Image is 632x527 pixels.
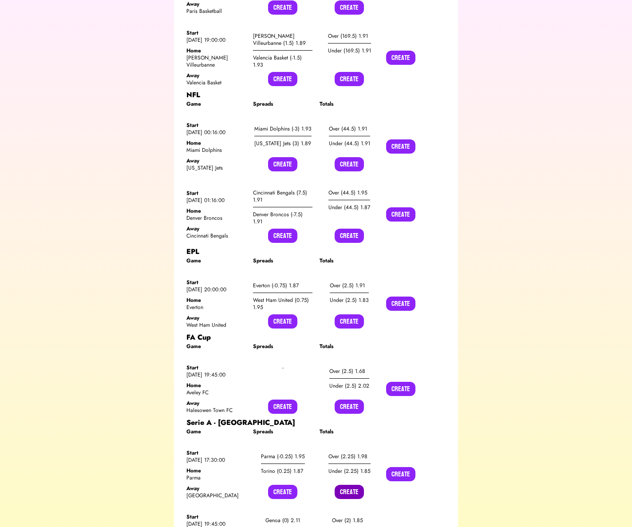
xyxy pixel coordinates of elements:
[186,382,246,389] div: Home
[186,129,246,136] div: [DATE] 00:16:00
[329,122,370,136] div: Over (44.5) 1.91
[282,364,284,371] div: -
[186,36,246,44] div: [DATE] 19:00:00
[320,428,379,435] div: Totals
[186,485,246,492] div: Away
[186,122,246,129] div: Start
[320,343,379,350] div: Totals
[186,321,246,329] div: West Ham United
[254,122,312,136] div: Miami Dolphins (-3) 1.93
[261,464,305,478] div: Torino (0.25) 1.87
[186,279,246,286] div: Start
[186,314,246,321] div: Away
[253,343,312,350] div: Spreads
[186,207,246,214] div: Home
[186,79,246,86] div: Valencia Basket
[268,485,297,499] button: Create
[186,449,246,456] div: Start
[186,371,246,378] div: [DATE] 19:45:00
[186,0,246,8] div: Away
[186,343,246,350] div: Game
[335,314,364,329] button: Create
[186,304,246,311] div: Everton
[328,200,370,214] div: Under (44.5) 1.87
[186,164,246,171] div: [US_STATE] Jets
[186,214,246,222] div: Denver Broncos
[386,297,415,311] button: Create
[186,257,246,264] div: Game
[268,400,297,414] button: Create
[335,0,364,15] button: Create
[268,0,297,15] button: Create
[186,286,246,293] div: [DATE] 20:00:00
[253,257,312,264] div: Spreads
[186,100,246,107] div: Game
[186,29,246,36] div: Start
[253,51,312,72] div: Valencia Basket (-1.5) 1.93
[335,72,364,86] button: Create
[329,379,369,393] div: Under (2.5) 2.02
[335,400,364,414] button: Create
[186,364,246,371] div: Start
[186,297,246,304] div: Home
[186,225,246,232] div: Away
[268,229,297,243] button: Create
[261,449,305,464] div: Parma (-0.25) 1.95
[253,100,312,107] div: Spreads
[268,157,297,171] button: Create
[186,90,446,100] div: NFL
[328,29,371,44] div: Over (169.5) 1.91
[335,157,364,171] button: Create
[186,190,246,197] div: Start
[186,246,446,257] div: EPL
[186,8,246,15] div: Paris Basketball
[186,72,246,79] div: Away
[186,332,446,343] div: FA Cup
[329,136,370,151] div: Under (44.5) 1.91
[253,293,312,314] div: West Ham United (0.75) 1.95
[268,314,297,329] button: Create
[253,428,312,435] div: Spreads
[335,485,364,499] button: Create
[335,229,364,243] button: Create
[186,456,246,464] div: [DATE] 17:30:00
[320,100,379,107] div: Totals
[328,449,371,464] div: Over (2.25) 1.98
[186,157,246,164] div: Away
[186,232,246,239] div: Cincinnati Bengals
[320,257,379,264] div: Totals
[186,474,246,481] div: Parma
[186,407,246,414] div: Halesowen Town FC
[186,492,246,499] div: [GEOGRAPHIC_DATA]
[330,278,369,293] div: Over (2.5) 1.91
[253,29,312,51] div: [PERSON_NAME] Villeurbanne (1.5) 1.89
[253,186,312,207] div: Cincinnati Bengals (7.5) 1.91
[268,72,297,86] button: Create
[186,54,246,68] div: [PERSON_NAME] Villeurbanne
[253,278,312,293] div: Everton (-0.75) 1.87
[186,428,246,435] div: Game
[186,400,246,407] div: Away
[386,139,415,154] button: Create
[330,293,369,307] div: Under (2.5) 1.83
[386,467,415,481] button: Create
[186,139,246,147] div: Home
[328,186,370,200] div: Over (44.5) 1.95
[386,382,415,396] button: Create
[328,44,371,58] div: Under (169.5) 1.91
[186,389,246,396] div: Aveley FC
[186,47,246,54] div: Home
[186,147,246,154] div: Miami Dolphins
[329,364,369,379] div: Over (2.5) 1.68
[253,207,312,229] div: Denver Broncos (-7.5) 1.91
[186,417,446,428] div: Serie A - [GEOGRAPHIC_DATA]
[254,136,312,151] div: [US_STATE] Jets (3) 1.89
[186,197,246,204] div: [DATE] 01:16:00
[186,467,246,474] div: Home
[386,207,415,222] button: Create
[186,513,246,520] div: Start
[386,51,415,65] button: Create
[328,464,371,478] div: Under (2.25) 1.85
